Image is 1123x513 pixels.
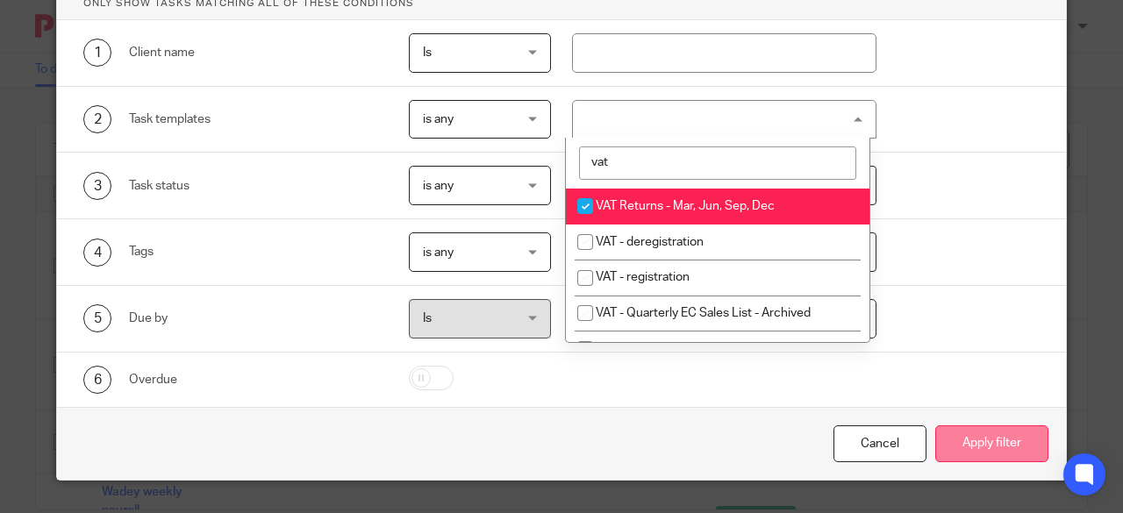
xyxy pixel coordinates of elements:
[129,310,389,327] div: Due by
[596,236,704,248] span: VAT - deregistration
[935,425,1048,463] button: Apply filter
[83,304,111,332] div: 5
[129,110,389,128] div: Task templates
[579,146,856,180] input: Search options...
[423,180,454,192] span: is any
[83,105,111,133] div: 2
[423,246,454,259] span: is any
[83,172,111,200] div: 3
[129,371,389,388] div: Overdue
[129,44,389,61] div: Client name
[83,239,111,267] div: 4
[596,200,775,212] span: VAT Returns - Mar, Jun, Sep, Dec
[129,243,389,260] div: Tags
[833,425,926,463] div: Close this dialog window
[596,307,811,319] span: VAT - Quarterly EC Sales List - Archived
[423,312,432,324] span: Is
[596,271,690,283] span: VAT - registration
[129,177,389,195] div: Task status
[83,366,111,394] div: 6
[423,46,432,59] span: Is
[83,39,111,67] div: 1
[423,113,454,125] span: is any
